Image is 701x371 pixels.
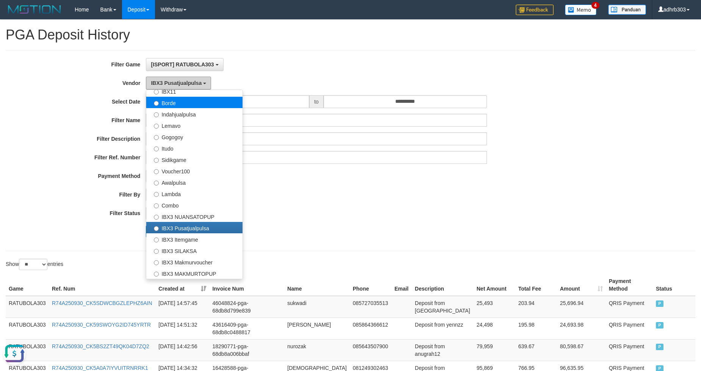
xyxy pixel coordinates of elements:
label: IBX3 Pusatjualpulsa [146,222,243,233]
td: [DATE] 14:57:45 [155,296,209,318]
span: to [309,95,324,108]
td: nurozak [284,339,350,361]
th: Email [391,274,412,296]
h1: PGA Deposit History [6,27,695,42]
td: QRIS Payment [606,318,653,339]
label: Indahjualpulsa [146,108,243,119]
th: Created at: activate to sort column ascending [155,274,209,296]
td: 18290771-pga-68db8a006bbaf [209,339,284,361]
input: Sidikgame [154,158,159,163]
td: 25,493 [474,296,515,318]
button: IBX3 Pusatjualpulsa [146,77,211,90]
td: 085643507900 [350,339,391,361]
td: 46048824-pga-68db8d799e839 [209,296,284,318]
img: Button%20Memo.svg [565,5,597,15]
span: [ISPORT] RATUBOLA303 [151,61,214,68]
th: Name [284,274,350,296]
td: 639.67 [515,339,557,361]
input: IBX3 SILAKSA [154,249,159,254]
th: Status [653,274,695,296]
td: QRIS Payment [606,339,653,361]
input: Borde [154,101,159,106]
input: IBX3 NUANSATOPUP [154,215,159,220]
td: [PERSON_NAME] [284,318,350,339]
label: Itudo [146,142,243,154]
td: RATUBOLA303 [6,318,49,339]
span: PAID [656,344,663,350]
label: IBX3 Makmurvoucher [146,256,243,267]
input: IBX3 Makmurvoucher [154,260,159,265]
img: panduan.png [608,5,646,15]
a: R74A250930_CK5A0A7IYVUITRNRRK1 [52,365,148,371]
td: 203.94 [515,296,557,318]
label: Show entries [6,259,63,270]
span: 4 [591,2,599,9]
td: 79,959 [474,339,515,361]
button: [ISPORT] RATUBOLA303 [146,58,223,71]
td: 085727035513 [350,296,391,318]
td: Deposit from anugrah12 [412,339,474,361]
input: IBX3 Itemgame [154,237,159,242]
label: Combo [146,199,243,211]
input: Lambda [154,192,159,197]
td: [DATE] 14:51:32 [155,318,209,339]
th: Description [412,274,474,296]
input: IBX3 MAKMURTOPUP [154,272,159,277]
td: 25,696.94 [557,296,606,318]
label: Borde [146,97,243,108]
img: Feedback.jpg [516,5,554,15]
input: Indahjualpulsa [154,112,159,117]
label: IBX3 NUANSATOPUP [146,211,243,222]
input: Itudo [154,146,159,151]
input: IBX11 [154,90,159,94]
input: Awalpulsa [154,181,159,185]
label: Gogogoy [146,131,243,142]
td: RATUBOLA303 [6,296,49,318]
select: Showentries [19,259,47,270]
label: IBX3 MAKMURTOPUP [146,267,243,279]
label: Lemavo [146,119,243,131]
th: Ref. Num [49,274,155,296]
th: Invoice Num [209,274,284,296]
th: Amount: activate to sort column ascending [557,274,606,296]
th: Game [6,274,49,296]
td: 195.98 [515,318,557,339]
td: 80,598.67 [557,339,606,361]
td: QRIS Payment [606,296,653,318]
label: IBX11 [146,85,243,97]
td: 43616409-pga-68db8c0488817 [209,318,284,339]
td: Deposit from yennzz [412,318,474,339]
label: Lambda [146,188,243,199]
button: Open LiveChat chat widget [3,3,26,26]
input: Voucher100 [154,169,159,174]
img: MOTION_logo.png [6,4,63,15]
th: Total Fee [515,274,557,296]
label: IBX3 Itemgame [146,233,243,245]
td: 24,693.98 [557,318,606,339]
td: [DATE] 14:42:56 [155,339,209,361]
label: Sidikgame [146,154,243,165]
span: PAID [656,300,663,307]
a: R74A250930_CK59SWOYG2ID745YRTR [52,322,151,328]
label: Voucher100 [146,165,243,176]
th: Net Amount [474,274,515,296]
label: IBX3 SILAKSA [146,245,243,256]
a: R74A250930_CK5SDWCBGZLEPHZ6AIN [52,300,152,306]
input: Lemavo [154,124,159,129]
span: IBX3 Pusatjualpulsa [151,80,202,86]
span: PAID [656,322,663,329]
a: R74A250930_CK5BS2ZT49QK04D7ZQ2 [52,343,149,349]
label: Awalpulsa [146,176,243,188]
td: sukwadi [284,296,350,318]
input: Combo [154,203,159,208]
th: Phone [350,274,391,296]
td: Deposit from [GEOGRAPHIC_DATA] [412,296,474,318]
input: IBX3 Pusatjualpulsa [154,226,159,231]
input: Gogogoy [154,135,159,140]
th: Payment Method [606,274,653,296]
td: 085864366612 [350,318,391,339]
td: 24,498 [474,318,515,339]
